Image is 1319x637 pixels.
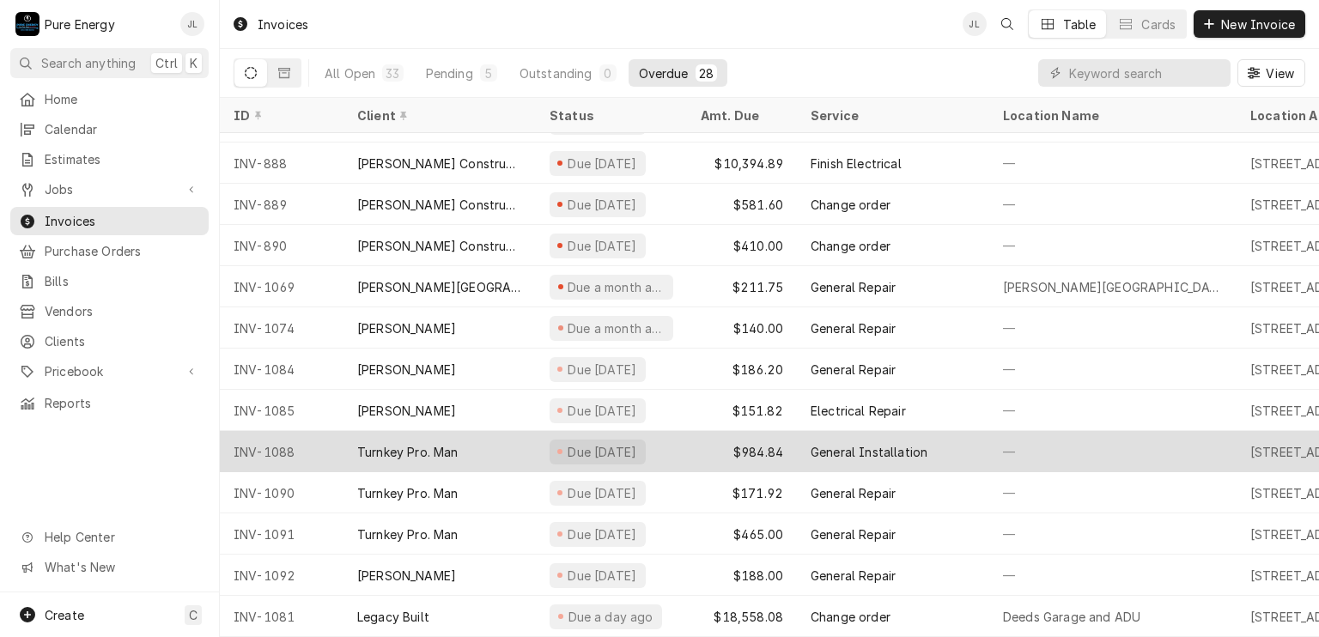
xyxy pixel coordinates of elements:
span: View [1262,64,1298,82]
div: INV-1081 [220,596,343,637]
span: Search anything [41,54,136,72]
div: Due [DATE] [566,237,639,255]
a: Bills [10,267,209,295]
span: Jobs [45,180,174,198]
div: Due [DATE] [566,567,639,585]
div: All Open [325,64,375,82]
div: Overdue [639,64,689,82]
div: [PERSON_NAME] Construction [357,237,522,255]
span: Vendors [45,302,200,320]
div: INV-1084 [220,349,343,390]
div: INV-890 [220,225,343,266]
div: $984.84 [687,431,797,472]
span: K [190,54,198,72]
div: Due [DATE] [566,361,639,379]
div: Pure Energy [45,15,115,33]
div: General Repair [811,567,896,585]
div: — [989,390,1237,431]
input: Keyword search [1069,59,1222,87]
div: [PERSON_NAME] Construction [357,196,522,214]
div: INV-1088 [220,431,343,472]
div: 5 [483,64,494,82]
div: Due [DATE] [566,196,639,214]
div: [PERSON_NAME] Construction [357,155,522,173]
div: Table [1063,15,1097,33]
div: $410.00 [687,225,797,266]
a: Purchase Orders [10,237,209,265]
div: $186.20 [687,349,797,390]
div: Status [550,106,670,124]
div: $211.75 [687,266,797,307]
a: Home [10,85,209,113]
div: — [989,555,1237,596]
div: Due a month ago [566,278,666,296]
div: — [989,349,1237,390]
div: Turnkey Pro. Man [357,525,459,543]
div: [PERSON_NAME][GEOGRAPHIC_DATA] [357,278,522,296]
span: Purchase Orders [45,242,200,260]
span: Bills [45,272,200,290]
div: — [989,225,1237,266]
div: General Repair [811,319,896,337]
span: C [189,606,198,624]
div: $581.60 [687,184,797,225]
div: General Repair [811,361,896,379]
span: What's New [45,558,198,576]
div: JL [963,12,987,36]
div: Finish Electrical [811,155,902,173]
div: Outstanding [520,64,593,82]
div: Client [357,106,519,124]
div: INV-1092 [220,555,343,596]
div: Change order [811,608,890,626]
div: Pending [426,64,473,82]
div: Legacy Built [357,608,429,626]
div: INV-1091 [220,513,343,555]
div: P [15,12,40,36]
div: — [989,431,1237,472]
span: Help Center [45,528,198,546]
div: — [989,472,1237,513]
span: Calendar [45,120,200,138]
button: New Invoice [1194,10,1305,38]
a: Clients [10,327,209,355]
div: $140.00 [687,307,797,349]
div: $18,558.08 [687,596,797,637]
div: — [989,184,1237,225]
div: $151.82 [687,390,797,431]
div: Deeds Garage and ADU [1003,608,1140,626]
div: [PERSON_NAME] [357,402,456,420]
div: [PERSON_NAME] [357,319,456,337]
div: Due a month ago [566,319,666,337]
a: Reports [10,389,209,417]
div: Change order [811,196,890,214]
div: General Repair [811,278,896,296]
div: 28 [699,64,714,82]
a: Go to Jobs [10,175,209,203]
div: Due a day ago [566,608,655,626]
span: New Invoice [1218,15,1298,33]
div: Pure Energy's Avatar [15,12,40,36]
div: $10,394.89 [687,143,797,184]
div: — [989,143,1237,184]
div: INV-1085 [220,390,343,431]
div: Location Name [1003,106,1219,124]
div: $465.00 [687,513,797,555]
div: INV-1074 [220,307,343,349]
div: JL [180,12,204,36]
div: Cards [1141,15,1176,33]
div: Service [811,106,972,124]
a: Vendors [10,297,209,325]
div: $188.00 [687,555,797,596]
div: Due [DATE] [566,525,639,543]
div: INV-888 [220,143,343,184]
div: James Linnenkamp's Avatar [180,12,204,36]
div: General Repair [811,484,896,502]
a: Go to Help Center [10,523,209,551]
div: Due [DATE] [566,443,639,461]
div: Due [DATE] [566,402,639,420]
div: Change order [811,237,890,255]
div: Amt. Due [701,106,780,124]
span: Create [45,608,84,622]
div: — [989,513,1237,555]
div: 0 [603,64,613,82]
